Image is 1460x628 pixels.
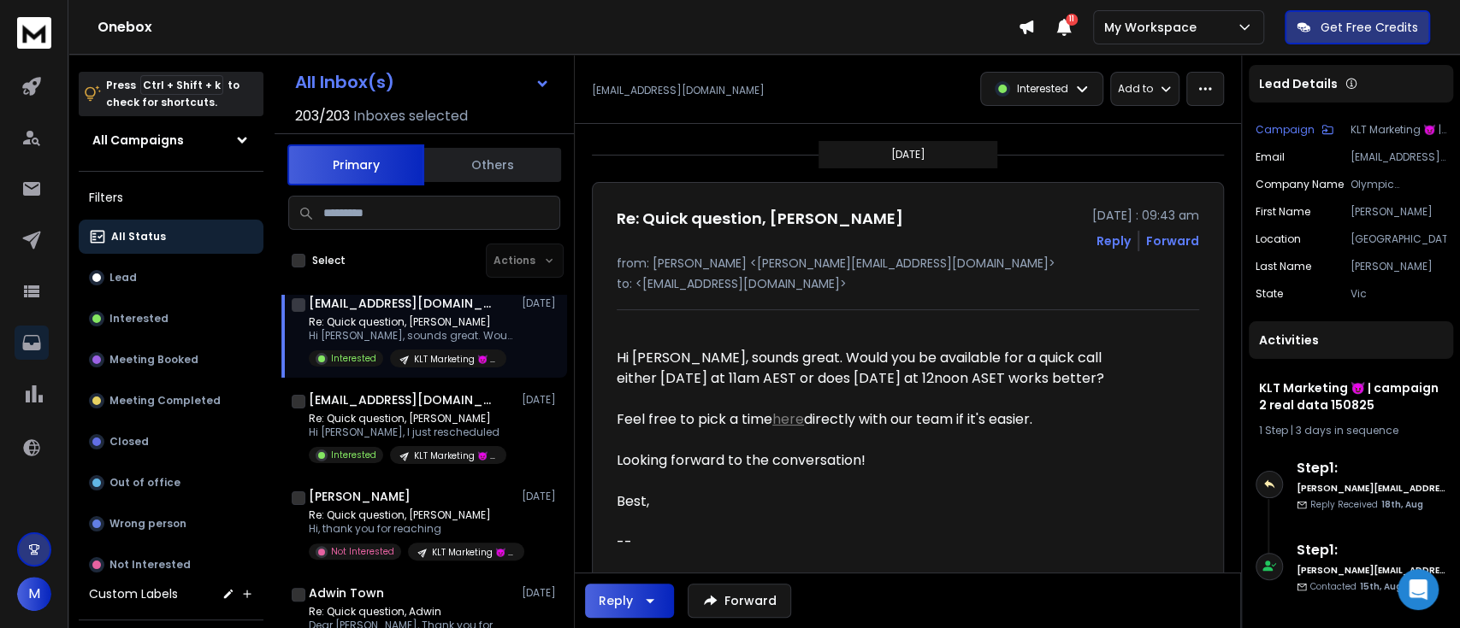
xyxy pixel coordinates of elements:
[1351,178,1446,191] p: Olympic Migrations
[79,384,263,418] button: Meeting Completed
[1066,14,1078,26] span: 11
[1104,19,1203,36] p: My Workspace
[1296,423,1398,437] span: 3 days in sequence
[17,17,51,49] img: logo
[140,75,223,95] span: Ctrl + Shift + k
[109,312,168,326] p: Interested
[522,393,560,407] p: [DATE]
[1259,424,1443,437] div: |
[79,123,263,157] button: All Campaigns
[111,230,166,244] p: All Status
[1398,569,1439,610] div: Open Intercom Messenger
[522,490,560,503] p: [DATE]
[17,577,51,611] button: M
[109,353,198,367] p: Meeting Booked
[79,466,263,500] button: Out of office
[1297,540,1446,561] h6: Step 1 :
[79,343,263,377] button: Meeting Booked
[1351,260,1446,273] p: [PERSON_NAME]
[79,220,263,254] button: All Status
[414,449,496,462] p: KLT Marketing 😈 | campaign 130825
[89,585,178,602] h3: Custom Labels
[309,426,506,439] p: Hi [PERSON_NAME], I just rescheduled
[424,146,561,184] button: Others
[281,65,564,99] button: All Inbox(s)
[109,517,186,531] p: Wrong person
[1310,498,1423,511] p: Reply Received
[1351,150,1446,164] p: [EMAIL_ADDRESS][DOMAIN_NAME]
[1297,458,1446,478] h6: Step 1 :
[79,261,263,295] button: Lead
[1259,75,1338,92] p: Lead Details
[309,508,514,522] p: Re: Quick question, [PERSON_NAME]
[1297,564,1446,577] h6: [PERSON_NAME][EMAIL_ADDRESS][DOMAIN_NAME]
[295,106,350,126] span: 203 / 203
[309,412,506,426] p: Re: Quick question, [PERSON_NAME]
[331,545,394,558] p: Not Interested
[1351,232,1446,246] p: [GEOGRAPHIC_DATA]
[312,254,346,267] label: Select
[92,132,184,149] h1: All Campaigns
[1096,232,1131,249] button: Reply
[522,586,560,600] p: [DATE]
[98,17,1018,38] h1: Onebox
[1256,287,1283,301] p: state
[585,584,674,618] button: Reply
[522,296,560,310] p: [DATE]
[109,394,221,408] p: Meeting Completed
[772,409,804,429] a: here
[309,584,384,602] h1: Adwin Town
[1297,482,1446,495] h6: [PERSON_NAME][EMAIL_ADDRESS][DOMAIN_NAME]
[309,329,514,343] p: Hi [PERSON_NAME], sounds great. Would
[287,144,424,185] button: Primary
[309,488,411,505] h1: [PERSON_NAME]
[79,185,263,209] h3: Filters
[891,148,925,161] p: [DATE]
[331,352,376,365] p: Interested
[1256,205,1310,219] p: First Name
[309,522,514,536] p: Hi, thank you for reaching
[1256,123,1315,137] p: Campaign
[617,207,903,231] h1: Re: Quick question, [PERSON_NAME]
[1256,123,1333,137] button: Campaign
[353,106,468,126] h3: Inboxes selected
[331,449,376,461] p: Interested
[414,353,496,366] p: KLT Marketing 😈 | campaign 2 real data 150825
[1256,260,1311,273] p: Last Name
[599,592,633,609] div: Reply
[79,548,263,582] button: Not Interested
[79,425,263,459] button: Closed
[1092,207,1199,224] p: [DATE] : 09:43 am
[1351,123,1446,137] p: KLT Marketing 😈 | campaign 2 real data 150825
[432,546,514,559] p: KLT Marketing 😈 | campaign 2 real data 150825
[1351,205,1446,219] p: [PERSON_NAME]
[1259,423,1288,437] span: 1 Step
[1017,82,1068,96] p: Interested
[1360,580,1402,593] span: 15th, Aug
[1321,19,1418,36] p: Get Free Credits
[1351,287,1446,301] p: Vic
[617,275,1199,292] p: to: <[EMAIL_ADDRESS][DOMAIN_NAME]>
[617,255,1199,272] p: from: [PERSON_NAME] <[PERSON_NAME][EMAIL_ADDRESS][DOMAIN_NAME]>
[1256,150,1285,164] p: Email
[295,73,394,91] h1: All Inbox(s)
[688,584,791,618] button: Forward
[309,295,497,312] h1: [EMAIL_ADDRESS][DOMAIN_NAME]
[1259,379,1443,414] h1: KLT Marketing 😈 | campaign 2 real data 150825
[79,302,263,336] button: Interested
[592,84,765,97] p: [EMAIL_ADDRESS][DOMAIN_NAME]
[1249,321,1453,359] div: Activities
[1310,580,1402,593] p: Contacted
[1256,232,1301,246] p: location
[1381,498,1423,511] span: 18th, Aug
[109,476,180,490] p: Out of office
[1285,10,1430,44] button: Get Free Credits
[109,558,191,572] p: Not Interested
[79,507,263,541] button: Wrong person
[109,435,149,449] p: Closed
[109,271,137,285] p: Lead
[106,77,239,111] p: Press to check for shortcuts.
